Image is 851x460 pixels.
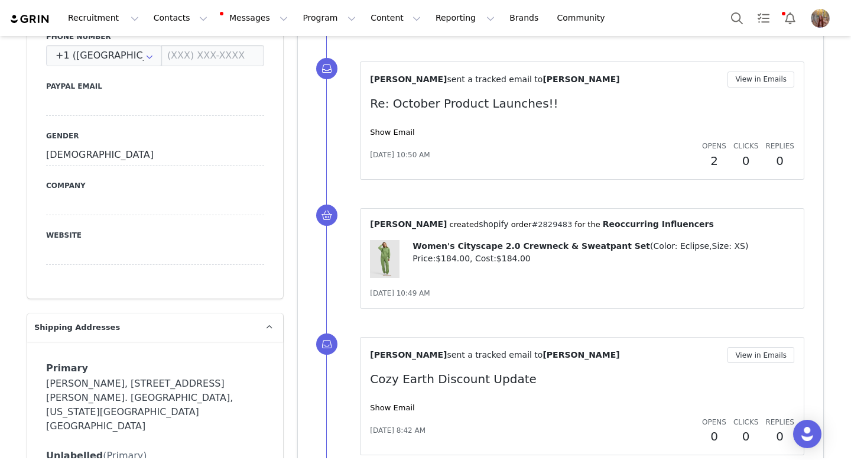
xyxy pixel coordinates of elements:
span: Opens [702,418,726,426]
button: Search [724,5,750,31]
img: grin logo [9,14,51,25]
p: Price: , Cost: [412,252,794,265]
input: (XXX) XXX-XXXX [161,45,264,66]
span: shopify [479,219,508,229]
button: Recruitment [61,5,146,31]
p: Re: October Product Launches!! [370,95,794,112]
label: Gender [46,131,264,141]
span: [PERSON_NAME] [543,350,619,359]
span: , [709,241,712,251]
a: Tasks [751,5,777,31]
button: View in Emails [727,72,794,88]
button: Notifications [777,5,803,31]
body: Rich Text Area. Press ALT-0 for help. [9,9,485,22]
label: Company [46,180,264,191]
img: d62ac732-7467-4ffe-96c5-327846d3e65b.jpg [811,9,830,28]
button: Reporting [428,5,502,31]
a: Show Email [370,128,414,137]
h2: 0 [733,427,758,445]
span: [DATE] 10:50 AM [370,150,430,160]
button: Profile [804,9,842,28]
span: Primary [46,362,88,374]
div: United States [46,45,162,66]
span: $184.00 [496,254,531,263]
h2: 0 [765,427,794,445]
h2: 0 [765,152,794,170]
span: [PERSON_NAME] [370,350,447,359]
span: Shipping Addresses [34,322,120,333]
label: Website [46,230,264,241]
span: Reoccurring Influencers [603,219,714,229]
span: Opens [702,142,726,150]
span: sent a tracked email to [447,350,543,359]
button: View in Emails [727,347,794,363]
span: Color: Eclipse [654,241,712,251]
span: $184.00 [436,254,470,263]
p: Cozy Earth Discount Update [370,370,794,388]
a: Show Email [370,403,414,412]
span: Replies [765,142,794,150]
span: sent a tracked email to [447,74,543,84]
span: Clicks [733,418,758,426]
span: Clicks [733,142,758,150]
button: Messages [215,5,295,31]
span: Replies [765,418,794,426]
h2: 2 [702,152,726,170]
p: ( ) [412,240,794,252]
span: Women's Cityscape 2.0 Crewneck & Sweatpant Set [412,241,650,251]
span: [PERSON_NAME] [370,74,447,84]
span: [PERSON_NAME] [370,219,447,229]
button: Contacts [147,5,215,31]
a: Brands [502,5,549,31]
h2: 0 [702,427,726,445]
span: [PERSON_NAME] [543,74,619,84]
input: Country [46,45,162,66]
span: Size: XS [712,241,745,251]
div: [PERSON_NAME], [STREET_ADDRESS][PERSON_NAME]. [GEOGRAPHIC_DATA], [US_STATE][GEOGRAPHIC_DATA] [GEO... [46,377,264,433]
button: Program [295,5,363,31]
label: Paypal Email [46,81,264,92]
h2: 0 [733,152,758,170]
span: [DATE] 10:49 AM [370,289,430,297]
button: Content [363,5,428,31]
div: Open Intercom Messenger [793,420,821,448]
span: [DATE] 8:42 AM [370,425,425,436]
label: Phone Number [46,31,264,42]
a: Community [550,5,618,31]
a: #2829483 [531,220,572,229]
p: ⁨ ⁩ created⁨ ⁩⁨⁩ order⁨ ⁩ for the ⁨ ⁩ [370,218,794,231]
